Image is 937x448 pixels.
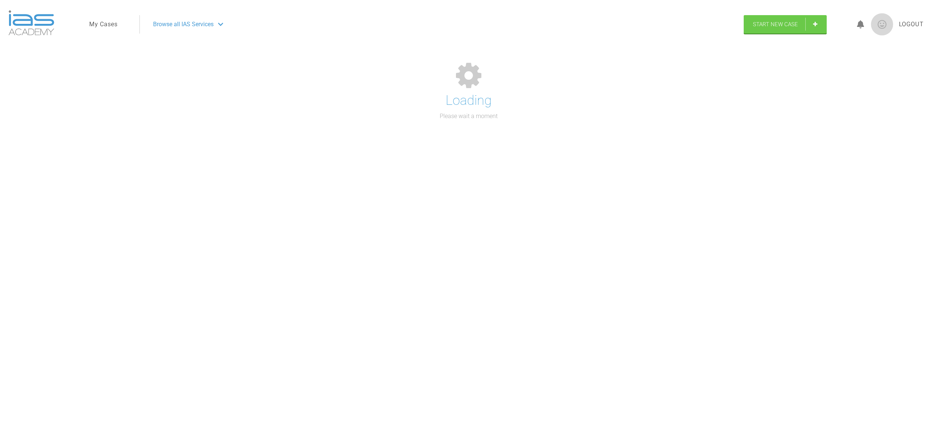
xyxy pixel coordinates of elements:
[153,20,214,29] span: Browse all IAS Services
[744,15,827,34] a: Start New Case
[440,111,498,121] p: Please wait a moment
[8,10,54,35] img: logo-light.3e3ef733.png
[446,90,492,111] h1: Loading
[89,20,118,29] a: My Cases
[899,20,924,29] a: Logout
[753,21,798,28] span: Start New Case
[871,13,893,35] img: profile.png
